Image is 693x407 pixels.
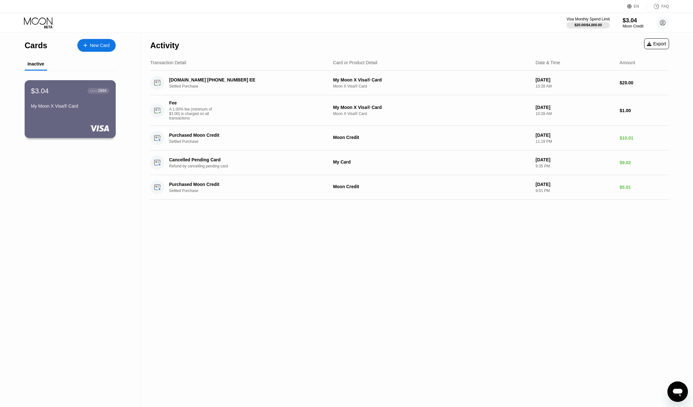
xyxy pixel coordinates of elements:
div: 9:01 PM [536,188,615,193]
div: Moon X Visa® Card [333,111,531,116]
div: Refund by cancelling pending card [169,164,329,168]
div: Settled Purchase [169,84,329,88]
div: Settled Purchase [169,188,329,193]
div: $3.04 [31,87,49,95]
div: [DATE] [536,182,615,187]
div: FeeA 1.00% fee (minimum of $1.00) is charged on all transactionsMy Moon X Visa® CardMoon X Visa® ... [150,95,669,126]
div: New Card [90,43,110,48]
div: Moon Credit [333,184,531,189]
div: $3.04● ● ● ●2894My Moon X Visa® Card [25,81,115,138]
div: Transaction Detail [150,60,186,65]
div: Date & Time [536,60,560,65]
div: Inactive [27,61,44,66]
div: Export [647,41,666,46]
div: EN [634,4,639,9]
div: Cards [25,41,47,50]
div: New Card [77,39,116,52]
div: ● ● ● ● [90,90,97,92]
div: $5.01 [620,185,669,190]
div: $20.00 [620,80,669,85]
div: [DATE] [536,77,615,82]
div: $20.00 / $4,000.00 [574,23,602,27]
div: [DATE] [536,133,615,138]
div: 2894 [98,88,106,93]
div: My Moon X Visa® Card [31,104,109,109]
div: My Card [333,159,531,165]
div: Activity [150,41,179,50]
div: $3.04 [623,17,643,24]
iframe: Кнопка запуска окна обмена сообщениями [667,381,688,402]
div: My Moon X Visa® Card [333,77,531,82]
div: [DOMAIN_NAME] [PHONE_NUMBER] EESettled PurchaseMy Moon X Visa® CardMoon X Visa® Card[DATE]10:28 A... [150,71,669,95]
div: Purchased Moon CreditSettled PurchaseMoon Credit[DATE]9:01 PM$5.01 [150,175,669,200]
div: 10:28 AM [536,111,615,116]
div: [DOMAIN_NAME] [PHONE_NUMBER] EE [169,77,318,82]
div: Purchased Moon Credit [169,133,318,138]
div: Card or Product Detail [333,60,378,65]
div: Export [644,38,669,49]
div: Visa Monthly Spend Limit [566,17,610,21]
div: $3.04Moon Credit [623,17,643,28]
div: EN [627,3,647,10]
div: Cancelled Pending CardRefund by cancelling pending cardMy Card[DATE]9:35 PM$9.02 [150,150,669,175]
div: $10.01 [620,135,669,141]
div: Moon Credit [333,135,531,140]
div: [DATE] [536,105,615,110]
div: FAQ [661,4,669,9]
div: A 1.00% fee (minimum of $1.00) is charged on all transactions [169,107,217,120]
div: Visa Monthly Spend Limit$20.00/$4,000.00 [566,17,610,28]
div: 10:28 AM [536,84,615,88]
div: $9.02 [620,160,669,165]
div: $1.00 [620,108,669,113]
div: Moon Credit [623,24,643,28]
div: Fee [169,100,214,105]
div: 9:35 PM [536,164,615,168]
div: Moon X Visa® Card [333,84,531,88]
div: [DATE] [536,157,615,162]
div: Purchased Moon CreditSettled PurchaseMoon Credit[DATE]11:19 PM$10.01 [150,126,669,150]
div: 11:19 PM [536,139,615,144]
div: My Moon X Visa® Card [333,105,531,110]
div: FAQ [647,3,669,10]
div: Settled Purchase [169,139,329,144]
div: Amount [620,60,635,65]
div: Cancelled Pending Card [169,157,318,162]
div: Purchased Moon Credit [169,182,318,187]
